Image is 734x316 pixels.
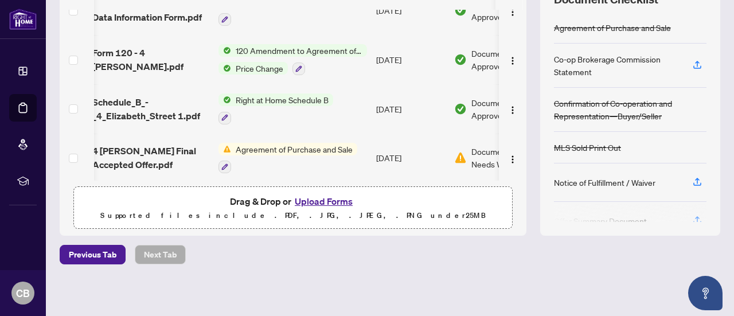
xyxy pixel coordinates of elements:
span: Agreement of Purchase and Sale [231,143,357,155]
img: Logo [508,7,517,17]
span: Document Needs Work [471,145,531,170]
span: Schedule_B_-_4_Elizabeth_Street 1.pdf [92,95,209,123]
button: Logo [503,100,522,118]
img: logo [9,9,37,30]
span: Previous Tab [69,245,116,264]
img: Status Icon [218,62,231,75]
button: Status IconAgreement of Purchase and Sale [218,143,357,174]
td: [DATE] [372,35,450,84]
td: [DATE] [372,134,450,183]
div: Notice of Fulfillment / Waiver [554,176,655,189]
button: Logo [503,149,522,167]
img: Logo [508,56,517,65]
div: Agreement of Purchase and Sale [554,21,671,34]
span: Price Change [231,62,288,75]
button: Logo [503,1,522,19]
img: Logo [508,106,517,115]
span: Document Approved [471,96,542,122]
span: Right at Home Schedule B [231,93,333,106]
img: Status Icon [218,93,231,106]
button: Status Icon120 Amendment to Agreement of Purchase and SaleStatus IconPrice Change [218,44,367,75]
img: Logo [508,155,517,164]
span: 4 [PERSON_NAME] Final Accepted Offer.pdf [92,144,209,171]
span: 120 Amendment to Agreement of Purchase and Sale [231,44,367,57]
button: Upload Forms [291,194,356,209]
td: [DATE] [372,84,450,134]
img: Document Status [454,103,467,115]
div: MLS Sold Print Out [554,141,621,154]
span: Drag & Drop orUpload FormsSupported files include .PDF, .JPG, .JPEG, .PNG under25MB [74,187,512,229]
img: Status Icon [218,143,231,155]
button: Next Tab [135,245,186,264]
img: Document Status [454,53,467,66]
img: Status Icon [218,44,231,57]
img: Document Status [454,151,467,164]
span: CB [16,285,30,301]
button: Logo [503,50,522,69]
p: Supported files include .PDF, .JPG, .JPEG, .PNG under 25 MB [81,209,505,223]
div: Co-op Brokerage Commission Statement [554,53,679,78]
span: Form 120 - 4 [PERSON_NAME].pdf [92,46,209,73]
button: Open asap [688,276,723,310]
span: Document Approved [471,47,542,72]
img: Document Status [454,4,467,17]
div: Confirmation of Co-operation and Representation—Buyer/Seller [554,97,706,122]
button: Previous Tab [60,245,126,264]
button: Status IconRight at Home Schedule B [218,93,333,124]
span: Drag & Drop or [230,194,356,209]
